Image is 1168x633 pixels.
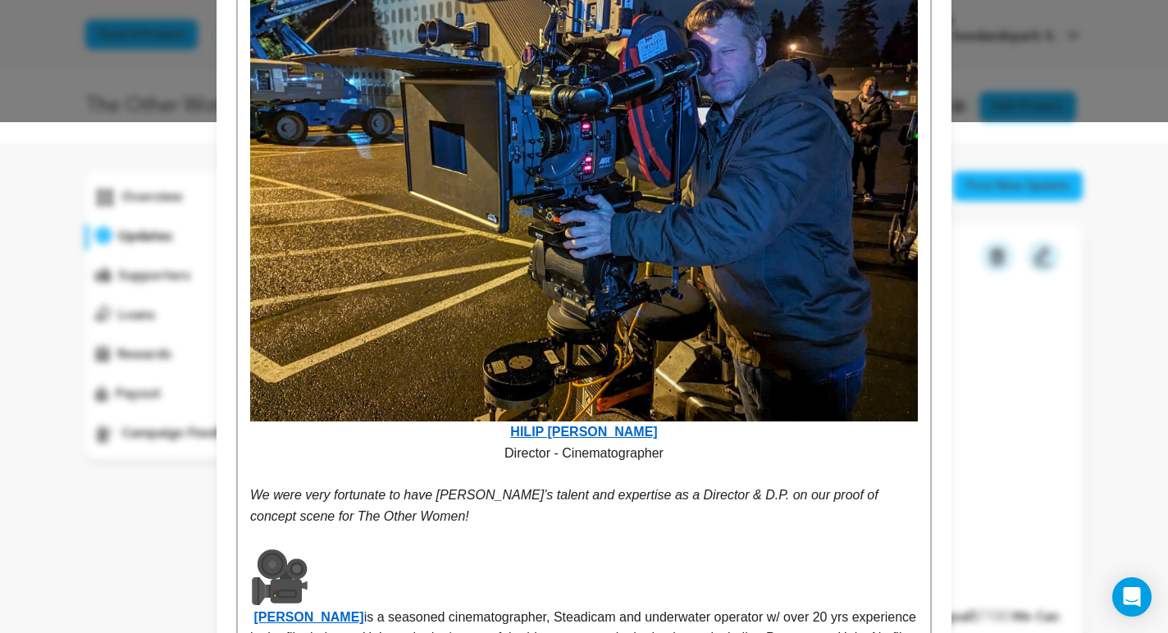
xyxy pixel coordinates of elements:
em: We were very fortunate to have [PERSON_NAME]’s talent and expertise as a Director & D.P. on our p... [250,488,882,523]
img: 72.png [250,548,309,607]
p: Director - Cinematographer [250,443,918,464]
div: Open Intercom Messenger [1112,577,1152,617]
a: [PERSON_NAME] [253,610,363,624]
